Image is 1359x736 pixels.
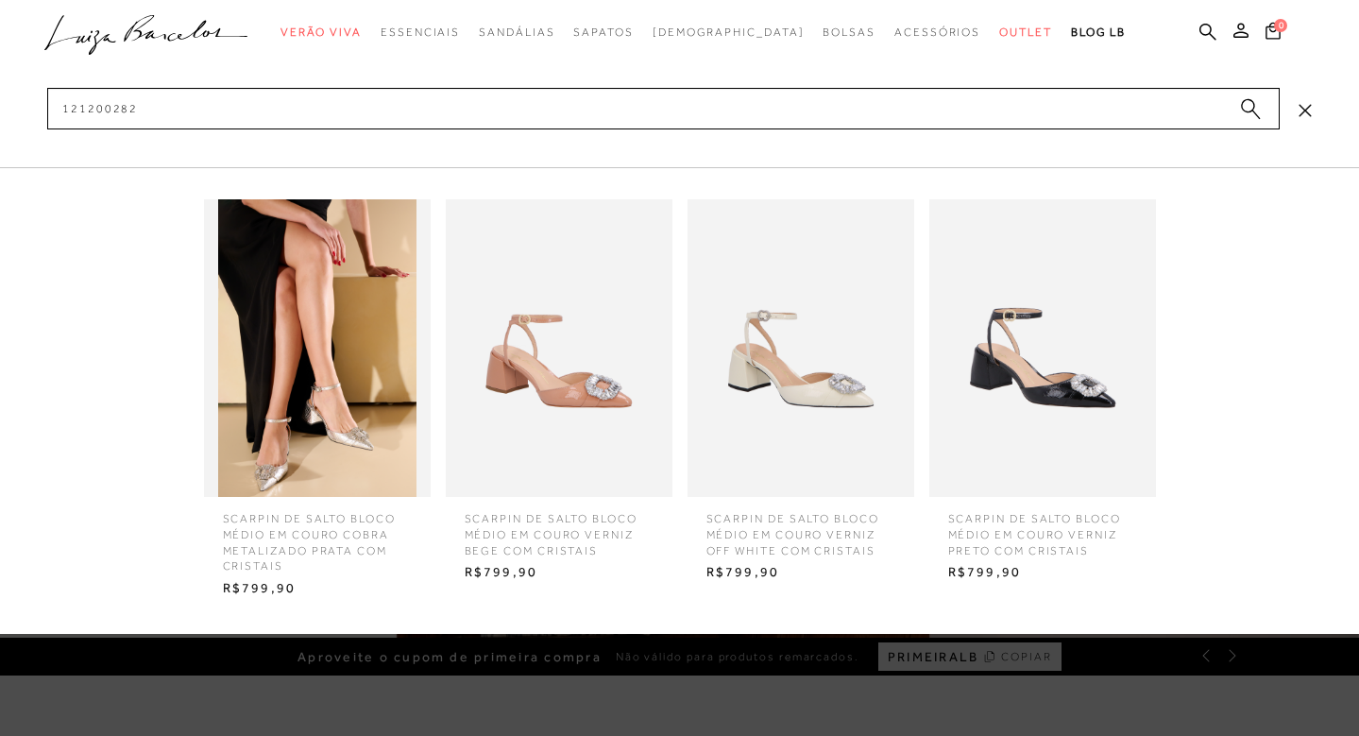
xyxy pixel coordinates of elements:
[683,199,919,587] a: SCARPIN DE SALTO BLOCO MÉDIO EM COURO VERNIZ OFF WHITE COM CRISTAIS SCARPIN DE SALTO BLOCO MÉDIO ...
[653,26,805,39] span: [DEMOGRAPHIC_DATA]
[925,199,1161,587] a: SCARPIN DE SALTO BLOCO MÉDIO EM COURO VERNIZ PRETO COM CRISTAIS SCARPIN DE SALTO BLOCO MÉDIO EM C...
[929,199,1156,497] img: SCARPIN DE SALTO BLOCO MÉDIO EM COURO VERNIZ PRETO COM CRISTAIS
[450,558,668,587] span: R$799,90
[280,15,362,50] a: categoryNavScreenReaderText
[479,26,554,39] span: Sandálias
[823,26,875,39] span: Bolsas
[999,26,1052,39] span: Outlet
[653,15,805,50] a: noSubCategoriesText
[688,199,914,497] img: SCARPIN DE SALTO BLOCO MÉDIO EM COURO VERNIZ OFF WHITE COM CRISTAIS
[381,15,460,50] a: categoryNavScreenReaderText
[573,26,633,39] span: Sapatos
[934,497,1151,558] span: SCARPIN DE SALTO BLOCO MÉDIO EM COURO VERNIZ PRETO COM CRISTAIS
[1274,19,1287,32] span: 0
[47,88,1280,129] input: Buscar.
[934,558,1151,587] span: R$799,90
[692,558,909,587] span: R$799,90
[1071,15,1126,50] a: BLOG LB
[441,199,677,587] a: SCARPIN DE SALTO BLOCO MÉDIO EM COURO VERNIZ BEGE COM CRISTAIS SCARPIN DE SALTO BLOCO MÉDIO EM CO...
[823,15,875,50] a: categoryNavScreenReaderText
[1071,26,1126,39] span: BLOG LB
[381,26,460,39] span: Essenciais
[280,26,362,39] span: Verão Viva
[209,574,426,603] span: R$799,90
[999,15,1052,50] a: categoryNavScreenReaderText
[894,26,980,39] span: Acessórios
[692,497,909,558] span: SCARPIN DE SALTO BLOCO MÉDIO EM COURO VERNIZ OFF WHITE COM CRISTAIS
[1260,21,1286,46] button: 0
[479,15,554,50] a: categoryNavScreenReaderText
[204,199,431,497] img: SCARPIN DE SALTO BLOCO MÉDIO EM COURO COBRA METALIZADO PRATA COM CRISTAIS
[209,497,426,574] span: SCARPIN DE SALTO BLOCO MÉDIO EM COURO COBRA METALIZADO PRATA COM CRISTAIS
[446,199,672,497] img: SCARPIN DE SALTO BLOCO MÉDIO EM COURO VERNIZ BEGE COM CRISTAIS
[450,497,668,558] span: SCARPIN DE SALTO BLOCO MÉDIO EM COURO VERNIZ BEGE COM CRISTAIS
[894,15,980,50] a: categoryNavScreenReaderText
[573,15,633,50] a: categoryNavScreenReaderText
[199,199,435,603] a: SCARPIN DE SALTO BLOCO MÉDIO EM COURO COBRA METALIZADO PRATA COM CRISTAIS SCARPIN DE SALTO BLOCO ...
